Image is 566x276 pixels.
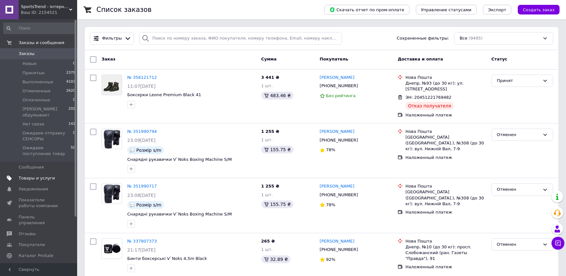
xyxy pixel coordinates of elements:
[405,264,486,270] div: Наложенный платеж
[66,79,75,85] span: 4103
[19,40,64,46] span: Заказы и сообщения
[102,35,122,41] span: Фильтры
[19,175,55,181] span: Товары и услуги
[102,183,122,204] a: Фото товару
[405,129,486,134] div: Нова Пошта
[405,183,486,189] div: Нова Пошта
[405,112,486,118] div: Наложенный платеж
[127,212,232,216] a: Снарядні рукавички V`Noks Boxing Machine S/M
[127,75,157,80] a: № 356121712
[19,51,34,57] span: Заказы
[130,202,135,207] img: :speech_balloon:
[66,70,75,76] span: 2379
[261,83,273,88] span: 1 шт.
[68,121,75,127] span: 141
[127,184,157,189] a: № 351990717
[127,84,156,89] span: 11:07[DATE]
[326,257,336,262] span: 92%
[326,93,356,98] span: Без рейтинга
[421,7,472,12] span: Управление статусами
[261,129,279,134] span: 1 255 ₴
[324,5,409,14] button: Скачать отчет по пром-оплате
[261,192,273,197] span: 1 шт.
[261,184,279,189] span: 1 255 ₴
[22,79,53,85] span: Выполненные
[73,130,75,142] span: 0
[127,256,207,261] a: Бинти боксерські V`Noks 4,5m Black
[469,36,482,41] span: (9495)
[103,184,120,204] img: Фото товару
[73,61,75,67] span: 0
[261,75,279,80] span: 3 441 ₴
[127,239,157,244] a: № 337807373
[22,130,73,142] span: Ожидаем отправку СЕНСОРЫ
[405,209,486,215] div: Наложенный платеж
[326,202,336,207] span: 78%
[22,61,37,67] span: Новые
[127,92,201,97] a: Боксерки Leone Premium Black 41
[405,189,486,207] div: [GEOGRAPHIC_DATA] ([GEOGRAPHIC_DATA].), №308 (до 30 кг): вул. Нижній Вал, 7-9
[22,88,50,94] span: Отмененные
[261,137,273,142] span: 1 шт.
[71,145,75,157] span: 50
[320,183,355,189] a: [PERSON_NAME]
[320,238,355,244] a: [PERSON_NAME]
[320,83,358,88] span: [PHONE_NUMBER]
[73,97,75,103] span: 0
[127,157,232,162] a: Снарядні рукавички V`Noks Boxing Machine S/M
[102,75,122,95] img: Фото товару
[488,7,506,12] span: Экспорт
[518,5,560,14] button: Создать заказ
[127,129,157,134] a: № 351990794
[261,146,293,153] div: 155.75 ₴
[22,106,68,118] span: [PERSON_NAME] обдумывает
[497,132,540,138] div: Отменен
[21,10,77,15] div: Ваш ID: 2154521
[102,129,122,149] a: Фото товару
[19,242,45,248] span: Покупатели
[19,197,59,209] span: Показатели работы компании
[261,200,293,208] div: 155.75 ₴
[102,241,122,255] img: Фото товару
[19,253,53,259] span: Каталог ProSale
[398,57,443,61] span: Доставка и оплата
[320,75,355,81] a: [PERSON_NAME]
[136,148,161,153] span: Розмір s/m
[22,97,50,103] span: Оплаченные
[405,238,486,244] div: Нова Пошта
[405,134,486,152] div: [GEOGRAPHIC_DATA] ([GEOGRAPHIC_DATA].), №308 (до 30 кг): вул. Нижній Вал, 7-9
[320,247,358,252] span: [PHONE_NUMBER]
[261,255,291,263] div: 32.89 ₴
[320,57,348,61] span: Покупатель
[416,5,477,14] button: Управление статусами
[405,80,486,92] div: Днепр, №93 (до 30 кг): ул. [STREET_ADDRESS]
[261,92,293,99] div: 483.46 ₴
[552,237,564,250] button: Чат с покупателем
[127,247,156,253] span: 21:17[DATE]
[102,57,115,61] span: Заказ
[497,186,540,193] div: Отменен
[405,102,454,110] div: Отказ получателя
[19,231,36,237] span: Отзывы
[497,241,540,248] div: Отменен
[103,129,120,149] img: Фото товару
[130,148,135,153] img: :speech_balloon:
[405,155,486,161] div: Наложенный платеж
[21,4,69,10] span: SportsTrend - інтернет-магазин
[405,95,451,100] span: ЭН: 20451221769482
[22,145,71,157] span: Ожидаем поступление товар
[329,7,404,13] span: Скачать отчет по пром-оплате
[68,106,75,118] span: 202
[405,244,486,262] div: Днепр, №10 (до 30 кг): просп. Слобожанский (ран. Газеты "Правда"), 91
[3,23,76,34] input: Поиск
[320,129,355,135] a: [PERSON_NAME]
[127,138,156,143] span: 23:09[DATE]
[523,7,554,12] span: Создать заказ
[22,121,44,127] span: Нет связи
[136,202,161,207] span: Розмір s/m
[261,239,275,244] span: 265 ₴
